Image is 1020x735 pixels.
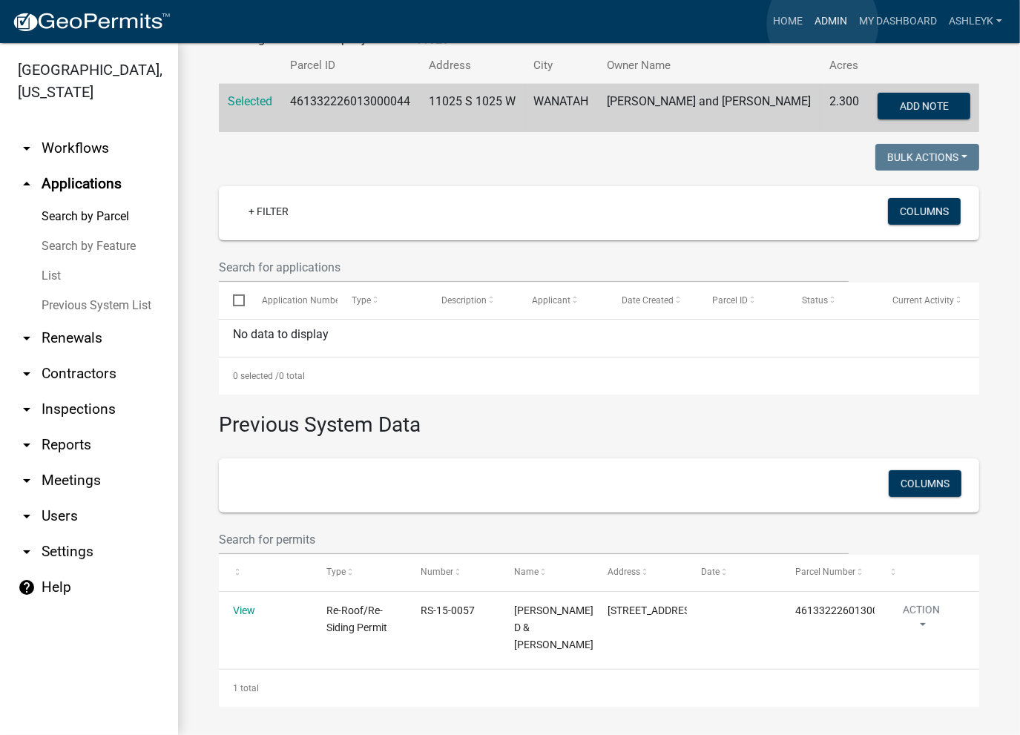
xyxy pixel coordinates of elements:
span: Number [421,567,453,577]
datatable-header-cell: Name [500,555,593,590]
span: 11025 S 1025 W Wanatah IN 46390 [608,604,699,616]
th: Parcel ID [281,48,420,83]
i: help [18,579,36,596]
span: Parcel ID [712,295,748,306]
th: Owner Name [598,48,820,83]
span: Date Created [622,295,674,306]
a: Admin [809,7,853,36]
i: arrow_drop_down [18,436,36,454]
datatable-header-cell: Parcel Number [781,555,875,590]
div: 1 total [219,670,979,707]
button: Columns [889,470,961,497]
button: Columns [888,198,961,225]
span: Re-Roof/Re-Siding Permit [326,604,387,633]
span: Gast Matthew D & Ginger L [514,604,593,650]
a: My Dashboard [853,7,943,36]
input: Search for applications [219,252,849,283]
i: arrow_drop_down [18,401,36,418]
span: 0 selected / [233,371,279,381]
button: Add Note [878,93,970,119]
a: View [233,604,255,616]
h3: Previous System Data [219,395,979,441]
span: Address [608,567,640,577]
i: arrow_drop_down [18,507,36,525]
datatable-header-cell: Current Activity [878,283,968,318]
span: Application Number [262,295,343,306]
th: City [525,48,598,83]
div: No data to display [219,320,979,357]
a: Home [767,7,809,36]
td: 461332226013000044 [281,84,420,133]
span: Type [352,295,371,306]
span: Current Activity [892,295,954,306]
td: [PERSON_NAME] and [PERSON_NAME] [598,84,820,133]
a: AshleyK [943,7,1008,36]
i: arrow_drop_up [18,175,36,193]
span: Add Note [899,100,948,112]
div: 0 total [219,357,979,395]
button: Bulk Actions [875,144,979,171]
datatable-header-cell: Parcel ID [698,283,788,318]
td: WANATAH [525,84,598,133]
i: arrow_drop_down [18,139,36,157]
td: 11025 S 1025 W [420,84,525,133]
input: Search for permits [219,524,849,555]
span: 461332226013000044 [795,604,902,616]
a: + Filter [237,198,300,225]
datatable-header-cell: Select [219,283,247,318]
datatable-header-cell: Type [312,555,406,590]
datatable-header-cell: Date Created [608,283,697,318]
span: Applicant [532,295,570,306]
i: arrow_drop_down [18,365,36,383]
span: Description [441,295,487,306]
datatable-header-cell: Type [338,283,427,318]
th: Address [420,48,525,83]
td: 2.300 [820,84,868,133]
span: Type [326,567,346,577]
datatable-header-cell: Status [788,283,878,318]
datatable-header-cell: Date [687,555,780,590]
i: arrow_drop_down [18,472,36,490]
span: Status [802,295,828,306]
i: arrow_drop_down [18,329,36,347]
span: Parcel Number [795,567,855,577]
datatable-header-cell: Address [593,555,687,590]
datatable-header-cell: Applicant [518,283,608,318]
th: Acres [820,48,868,83]
span: RS-15-0057 [421,604,475,616]
datatable-header-cell: Description [427,283,517,318]
button: Action [889,602,954,639]
datatable-header-cell: Application Number [247,283,337,318]
a: Selected [228,94,272,108]
span: Date [701,567,720,577]
span: Name [514,567,539,577]
datatable-header-cell: Number [407,555,500,590]
i: arrow_drop_down [18,543,36,561]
